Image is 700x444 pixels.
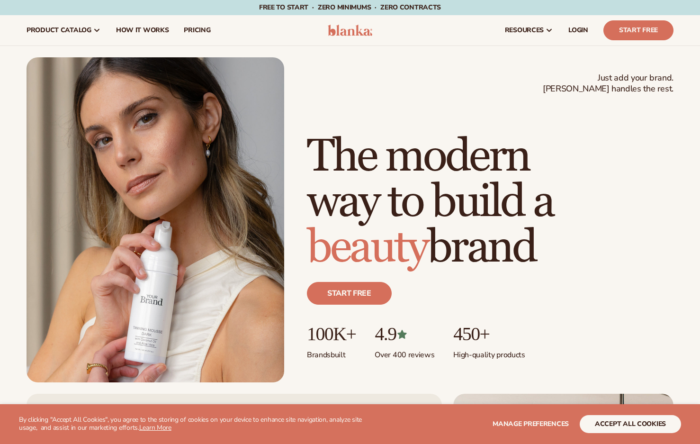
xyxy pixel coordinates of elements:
[19,416,373,432] p: By clicking "Accept All Cookies", you agree to the storing of cookies on your device to enhance s...
[307,324,356,344] p: 100K+
[307,344,356,360] p: Brands built
[603,20,673,40] a: Start Free
[453,344,525,360] p: High-quality products
[108,15,177,45] a: How It Works
[307,282,392,305] a: Start free
[27,27,91,34] span: product catalog
[116,27,169,34] span: How It Works
[307,220,427,275] span: beauty
[497,15,561,45] a: resources
[375,324,434,344] p: 4.9
[561,15,596,45] a: LOGIN
[543,72,673,95] span: Just add your brand. [PERSON_NAME] handles the rest.
[493,419,569,428] span: Manage preferences
[27,57,284,382] img: Female holding tanning mousse.
[307,134,673,271] h1: The modern way to build a brand
[259,3,441,12] span: Free to start · ZERO minimums · ZERO contracts
[568,27,588,34] span: LOGIN
[328,25,373,36] img: logo
[493,415,569,433] button: Manage preferences
[176,15,218,45] a: pricing
[184,27,210,34] span: pricing
[139,423,171,432] a: Learn More
[375,344,434,360] p: Over 400 reviews
[580,415,681,433] button: accept all cookies
[453,324,525,344] p: 450+
[19,15,108,45] a: product catalog
[505,27,544,34] span: resources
